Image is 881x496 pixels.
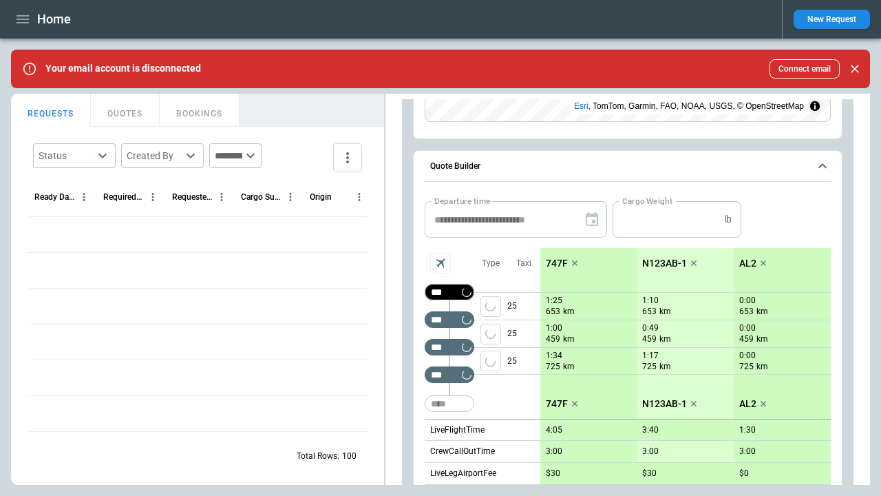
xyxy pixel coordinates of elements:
button: New Request [794,10,870,29]
p: $30 [642,468,657,479]
p: 725 [739,361,754,373]
div: Status [39,149,94,163]
p: 653 [642,306,657,318]
p: N123AB-1 [642,258,687,269]
div: Not found [425,284,474,300]
button: Required Date & Time (UTC+03:00) column menu [144,188,162,206]
p: 1:25 [546,296,562,306]
p: CrewCallOutTime [430,446,495,457]
p: km [563,333,575,345]
div: Not found [425,395,474,412]
summary: Toggle attribution [807,98,823,114]
div: Too short [425,339,474,355]
button: Ready Date & Time (UTC+03:00) column menu [75,188,93,206]
p: 1:00 [546,323,562,333]
p: AL2 [739,258,756,269]
p: Total Rows: [297,451,339,462]
button: Close [845,59,864,79]
h1: Home [37,11,71,28]
div: Origin [310,192,332,202]
p: 25 [507,320,540,347]
span: Type of sector [480,296,501,317]
p: 0:00 [739,323,756,333]
p: 653 [546,306,560,318]
p: 3:40 [642,425,659,435]
p: 459 [642,333,657,345]
p: 725 [642,361,657,373]
p: km [659,361,671,373]
p: 1:34 [546,351,562,361]
label: Cargo Weight [622,195,672,207]
p: km [756,333,768,345]
p: 3:00 [642,446,659,457]
div: Too short [425,311,474,328]
div: Cargo Summary [241,192,282,202]
button: left aligned [480,296,501,317]
p: 1:17 [642,351,659,361]
h6: Quote Builder [430,162,480,171]
p: 0:00 [739,296,756,306]
p: 25 [507,293,540,320]
p: 100 [342,451,357,462]
p: 459 [546,333,560,345]
div: dismiss [845,54,864,84]
div: Created By [127,149,182,163]
button: BOOKINGS [160,94,240,127]
button: left aligned [480,351,501,371]
span: Type of sector [480,324,501,344]
p: LiveFlightTime [430,424,485,436]
p: 3:00 [739,446,756,457]
p: km [563,361,575,373]
p: 1:10 [642,296,659,306]
span: Aircraft selection [430,253,451,273]
p: 4:05 [546,425,562,435]
p: km [563,306,575,318]
button: QUOTES [91,94,160,127]
p: 725 [546,361,560,373]
p: lb [724,214,732,225]
p: 0:49 [642,323,659,333]
button: Connect email [769,59,840,79]
p: 3:00 [546,446,562,457]
p: 747F [546,258,568,269]
div: Required Date & Time (UTC+03:00) [103,192,144,202]
p: 747F [546,398,568,410]
a: Esri [574,101,588,111]
p: 0:00 [739,351,756,361]
p: Type [482,258,500,269]
p: Your email account is disconnected [45,63,201,74]
p: 459 [739,333,754,345]
div: Ready Date & Time (UTC+03:00) [34,192,75,202]
button: left aligned [480,324,501,344]
p: km [659,333,671,345]
button: Origin column menu [350,188,368,206]
p: N123AB-1 [642,398,687,410]
button: Requested Route column menu [213,188,231,206]
p: km [756,361,768,373]
button: Cargo Summary column menu [282,188,299,206]
button: REQUESTS [11,94,91,127]
p: $0 [739,468,749,479]
button: more [333,143,362,172]
div: Requested Route [172,192,213,202]
p: Taxi [516,258,531,269]
p: LiveLegAirportFee [430,468,496,479]
p: 1:30 [739,425,756,435]
button: Quote Builder [425,151,831,183]
p: km [659,306,671,318]
p: AL2 [739,398,756,410]
p: km [756,306,768,318]
div: , TomTom, Garmin, FAO, NOAA, USGS, © OpenStreetMap [574,99,804,113]
span: Type of sector [480,351,501,371]
p: 653 [739,306,754,318]
p: 25 [507,348,540,374]
p: $30 [546,468,560,479]
div: Too short [425,366,474,383]
label: Departure time [434,195,491,207]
